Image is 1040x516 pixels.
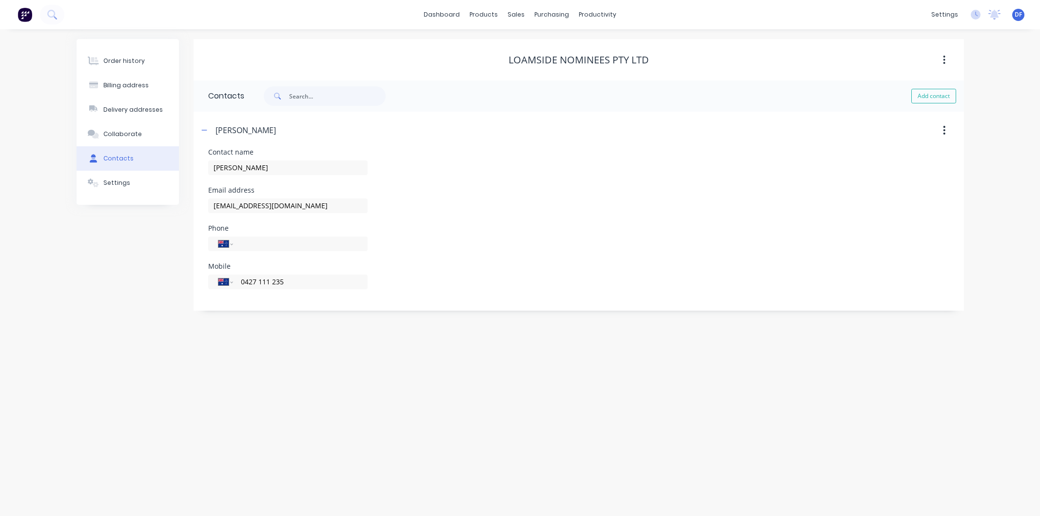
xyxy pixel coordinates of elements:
div: settings [926,7,963,22]
div: productivity [574,7,621,22]
div: Delivery addresses [103,105,163,114]
button: Collaborate [77,122,179,146]
div: Contact name [208,149,368,156]
div: [PERSON_NAME] [216,124,276,136]
div: Contacts [194,80,244,112]
div: Loamside Nominees Pty Ltd [509,54,649,66]
div: Contacts [103,154,134,163]
div: Order history [103,57,145,65]
div: Settings [103,179,130,187]
button: Add contact [911,89,956,103]
div: sales [503,7,530,22]
span: DF [1015,10,1022,19]
div: Collaborate [103,130,142,139]
a: dashboard [419,7,465,22]
button: Contacts [77,146,179,171]
img: Factory [18,7,32,22]
div: products [465,7,503,22]
input: Search... [289,86,386,106]
div: Email address [208,187,368,194]
div: purchasing [530,7,574,22]
button: Delivery addresses [77,98,179,122]
button: Settings [77,171,179,195]
button: Billing address [77,73,179,98]
div: Phone [208,225,368,232]
div: Mobile [208,263,368,270]
div: Billing address [103,81,149,90]
button: Order history [77,49,179,73]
